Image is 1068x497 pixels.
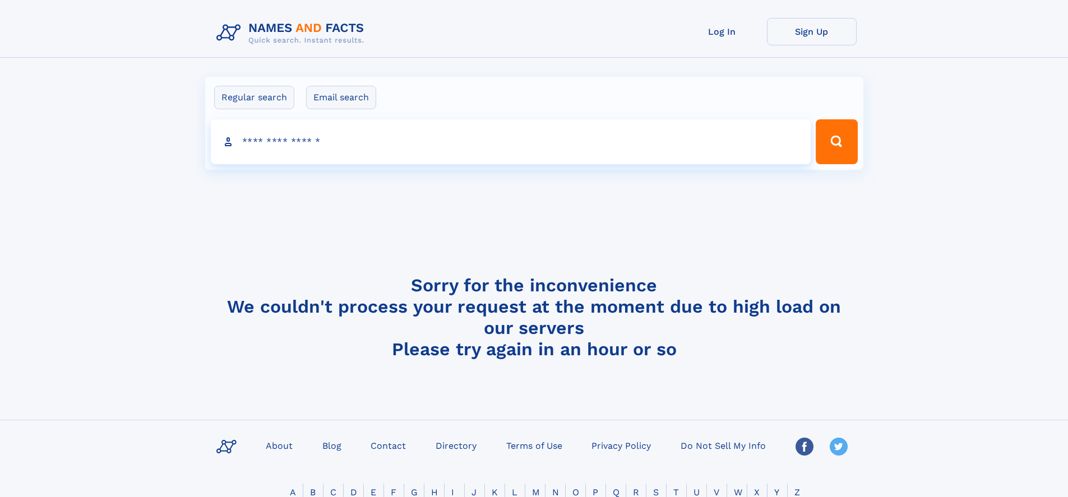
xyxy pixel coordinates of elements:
a: Contact [366,437,410,453]
img: Logo Names and Facts [212,18,373,48]
a: Blog [318,437,346,453]
a: Sign Up [767,18,857,45]
label: Regular search [214,86,294,109]
button: Search Button [816,119,857,164]
a: Privacy Policy [587,437,655,453]
a: Log In [677,18,767,45]
h4: Sorry for the inconvenience We couldn't process your request at the moment due to high load on ou... [212,275,857,360]
a: Terms of Use [502,437,567,453]
a: Directory [431,437,481,453]
img: Facebook [796,438,813,456]
input: search input [211,119,811,164]
a: About [261,437,297,453]
label: Email search [306,86,376,109]
a: Do Not Sell My Info [676,437,770,453]
img: Twitter [830,438,848,456]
